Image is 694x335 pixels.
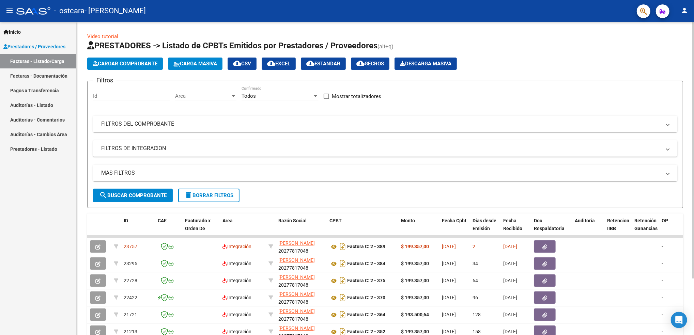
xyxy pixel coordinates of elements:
[185,218,211,231] span: Facturado x Orden De
[87,41,377,50] span: PRESTADORES -> Listado de CPBTs Emitidos por Prestadores / Proveedores
[604,213,632,243] datatable-header-cell: Retencion IIBB
[93,116,677,132] mat-expansion-panel-header: FILTROS DEL COMPROBANTE
[182,213,220,243] datatable-header-cell: Facturado x Orden De
[503,278,517,283] span: [DATE]
[93,61,157,67] span: Cargar Comprobante
[101,169,661,177] mat-panel-title: MAS FILTROS
[173,61,217,67] span: Carga Masiva
[534,218,565,231] span: Doc Respaldatoria
[662,329,663,334] span: -
[101,120,661,128] mat-panel-title: FILTROS DEL COMPROBANTE
[395,58,457,70] button: Descarga Masiva
[278,256,324,271] div: 20277817048
[503,244,517,249] span: [DATE]
[124,261,137,266] span: 23295
[503,312,517,317] span: [DATE]
[442,261,456,266] span: [DATE]
[84,3,146,18] span: - [PERSON_NAME]
[242,93,256,99] span: Todos
[124,278,137,283] span: 22728
[401,261,429,266] strong: $ 199.357,00
[222,329,251,334] span: Integración
[87,33,118,39] a: Video tutorial
[278,274,315,280] span: [PERSON_NAME]
[228,58,257,70] button: CSV
[93,189,173,202] button: Buscar Comprobante
[503,218,522,231] span: Fecha Recibido
[93,165,677,181] mat-expansion-panel-header: MAS FILTROS
[233,61,251,67] span: CSV
[175,93,230,99] span: Area
[278,239,324,254] div: 20277817048
[662,278,663,283] span: -
[338,275,347,286] i: Descargar documento
[99,192,167,198] span: Buscar Comprobante
[347,312,385,318] strong: Factura C: 2 - 364
[671,312,687,328] div: Open Intercom Messenger
[338,258,347,269] i: Descargar documento
[356,59,365,67] mat-icon: cloud_download
[662,312,663,317] span: -
[347,261,385,267] strong: Factura C: 2 - 384
[184,192,233,198] span: Borrar Filtros
[398,213,439,243] datatable-header-cell: Monto
[222,261,251,266] span: Integración
[503,261,517,266] span: [DATE]
[662,244,663,249] span: -
[473,312,481,317] span: 128
[572,213,604,243] datatable-header-cell: Auditoria
[377,43,394,50] span: (alt+q)
[178,189,240,202] button: Borrar Filtros
[356,61,384,67] span: Gecros
[607,218,629,231] span: Retencion IIBB
[278,290,324,305] div: 20277817048
[473,218,496,231] span: Días desde Emisión
[233,59,241,67] mat-icon: cloud_download
[401,329,429,334] strong: $ 199.357,00
[93,140,677,157] mat-expansion-panel-header: FILTROS DE INTEGRACION
[278,240,315,246] span: [PERSON_NAME]
[473,329,481,334] span: 158
[401,244,429,249] strong: $ 199.357,00
[168,58,222,70] button: Carga Masiva
[306,59,314,67] mat-icon: cloud_download
[220,213,266,243] datatable-header-cell: Area
[222,244,251,249] span: Integración
[634,218,658,231] span: Retención Ganancias
[662,261,663,266] span: -
[473,295,478,300] span: 96
[442,278,456,283] span: [DATE]
[306,61,340,67] span: Estandar
[278,218,307,223] span: Razón Social
[332,92,381,100] span: Mostrar totalizadores
[155,213,182,243] datatable-header-cell: CAE
[347,278,385,284] strong: Factura C: 2 - 375
[222,278,251,283] span: Integración
[329,218,342,223] span: CPBT
[442,312,456,317] span: [DATE]
[276,213,327,243] datatable-header-cell: Razón Social
[124,244,137,249] span: 23757
[442,295,456,300] span: [DATE]
[158,218,167,223] span: CAE
[442,244,456,249] span: [DATE]
[87,58,163,70] button: Cargar Comprobante
[267,61,290,67] span: EXCEL
[662,218,668,223] span: OP
[662,295,663,300] span: -
[278,325,315,331] span: [PERSON_NAME]
[278,257,315,263] span: [PERSON_NAME]
[99,191,107,199] mat-icon: search
[632,213,659,243] datatable-header-cell: Retención Ganancias
[54,3,84,18] span: - ostcara
[184,191,192,199] mat-icon: delete
[3,43,65,50] span: Prestadores / Proveedores
[473,244,475,249] span: 2
[338,309,347,320] i: Descargar documento
[439,213,470,243] datatable-header-cell: Fecha Cpbt
[531,213,572,243] datatable-header-cell: Doc Respaldatoria
[351,58,389,70] button: Gecros
[347,295,385,301] strong: Factura C: 2 - 370
[124,312,137,317] span: 21721
[503,329,517,334] span: [DATE]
